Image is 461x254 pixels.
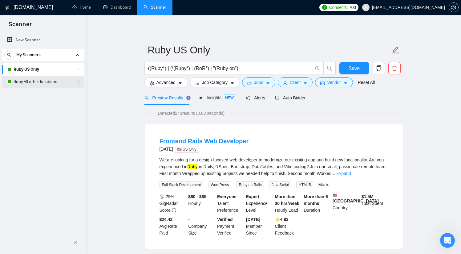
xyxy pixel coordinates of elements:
[358,79,375,86] a: Reset All
[148,65,313,72] input: Search Freelance Jobs...
[5,53,14,57] span: search
[246,217,260,222] b: [DATE]
[364,5,368,10] span: user
[315,77,353,87] button: idcardVendorcaret-down
[440,233,455,248] iframe: Intercom live chat
[223,94,236,101] span: NEW
[188,217,190,222] b: -
[362,194,374,199] b: $ 1.5M
[322,5,327,10] img: upwork-logo.png
[158,193,187,214] div: GigRadar Score
[246,95,265,100] span: Alerts
[266,81,270,85] span: caret-down
[373,65,385,71] span: copy
[172,208,176,212] span: info-circle
[5,3,10,13] img: logo
[343,81,348,85] span: caret-down
[148,42,390,58] input: Scanner name...
[449,5,459,10] a: setting
[245,193,274,214] div: Experience Level
[332,171,335,176] span: ...
[245,216,274,236] div: Member Since
[275,95,305,100] span: Auto Bidder
[246,194,260,199] b: Expert
[144,77,188,87] button: settingAdvancedcaret-down
[360,193,389,214] div: Total Spent
[389,65,400,71] span: delete
[339,62,369,74] button: Save
[230,81,234,85] span: caret-down
[73,239,79,246] span: double-left
[178,81,182,85] span: caret-down
[16,49,41,61] span: My Scanners
[329,4,348,11] span: Connects:
[296,181,313,188] span: HTML5
[247,81,252,85] span: folder
[144,95,189,100] span: Preview Results
[2,49,84,88] li: My Scanners
[246,96,250,100] span: notification
[349,65,360,72] span: Save
[392,46,400,54] span: edit
[208,181,231,188] span: WordPress
[150,81,154,85] span: setting
[275,217,289,222] b: ⭐️ 4.83
[320,81,325,85] span: idcard
[156,79,176,86] span: Advanced
[76,79,81,84] span: holder
[275,194,299,206] b: More than 30 hrs/week
[327,79,341,86] span: Vendor
[160,217,173,222] b: $24.42
[7,34,79,46] a: New Scanner
[153,110,229,117] span: Detected 240 results (0.82 seconds)
[336,171,351,176] a: Expand
[199,95,236,100] span: Insights
[318,182,332,187] a: More...
[76,67,81,72] span: holder
[274,216,303,236] div: Client Feedback
[160,145,249,153] div: [DATE]
[283,81,287,85] span: user
[199,95,203,100] span: area-chart
[303,81,307,85] span: caret-down
[331,193,360,214] div: Country
[72,5,91,10] a: homeHome
[14,76,72,88] a: Ruby All other locations
[216,216,245,236] div: Payment Verified
[144,5,166,10] a: searchScanner
[236,181,264,188] span: Ruby on Rails
[14,63,72,76] a: Ruby US Only
[160,156,388,177] div: We are looking for a design-focused web developer to modernize our existing app and build new fun...
[190,77,240,87] button: barsJob Categorycaret-down
[160,138,249,144] a: Frontend Rails Web Developer
[195,81,200,85] span: bars
[4,50,14,60] button: search
[217,194,237,199] b: Everyone
[323,62,336,74] button: search
[274,193,303,214] div: Hourly Load
[278,77,313,87] button: userClientcaret-down
[158,216,187,236] div: Avg Rate Paid
[242,77,275,87] button: folderJobscaret-down
[290,79,301,86] span: Client
[333,193,379,203] b: [GEOGRAPHIC_DATA]
[202,79,228,86] span: Job Category
[2,34,84,46] li: New Scanner
[144,96,149,100] span: search
[103,5,131,10] a: dashboardDashboard
[160,194,175,199] b: 📡 79%
[160,181,204,188] span: Full Stack Development
[186,95,191,101] div: Tooltip anchor
[188,194,206,199] b: $60 - $85
[324,65,335,71] span: search
[275,96,279,100] span: robot
[304,194,328,206] b: More than 6 months
[388,62,401,74] button: delete
[254,79,263,86] span: Jobs
[216,193,245,214] div: Talent Preference
[187,193,216,214] div: Hourly
[4,20,37,33] span: Scanner
[449,2,459,12] button: setting
[175,146,199,153] span: 🇺🇸 US Only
